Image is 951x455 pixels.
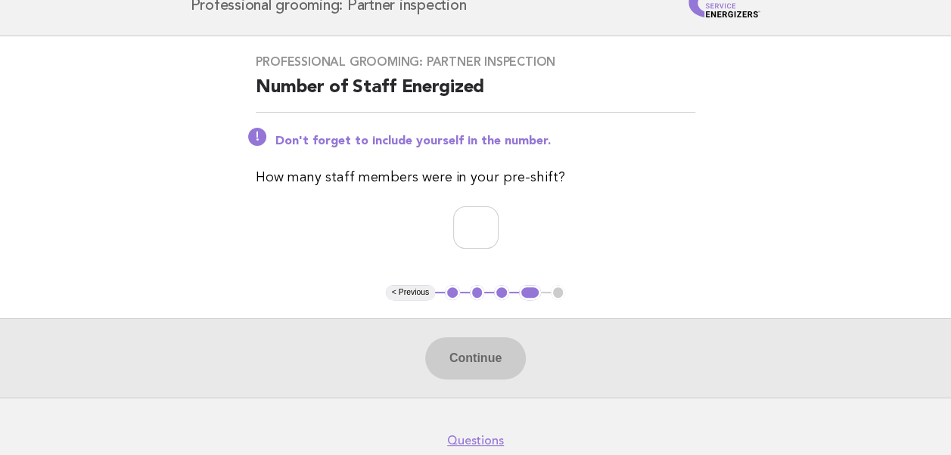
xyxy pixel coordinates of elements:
[256,76,695,113] h2: Number of Staff Energized
[386,285,435,300] button: < Previous
[494,285,509,300] button: 3
[445,285,460,300] button: 1
[256,54,695,70] h3: Professional grooming: Partner inspection
[519,285,541,300] button: 4
[256,167,695,188] p: How many staff members were in your pre-shift?
[275,134,695,149] p: Don't forget to include yourself in the number.
[470,285,485,300] button: 2
[447,433,504,448] a: Questions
